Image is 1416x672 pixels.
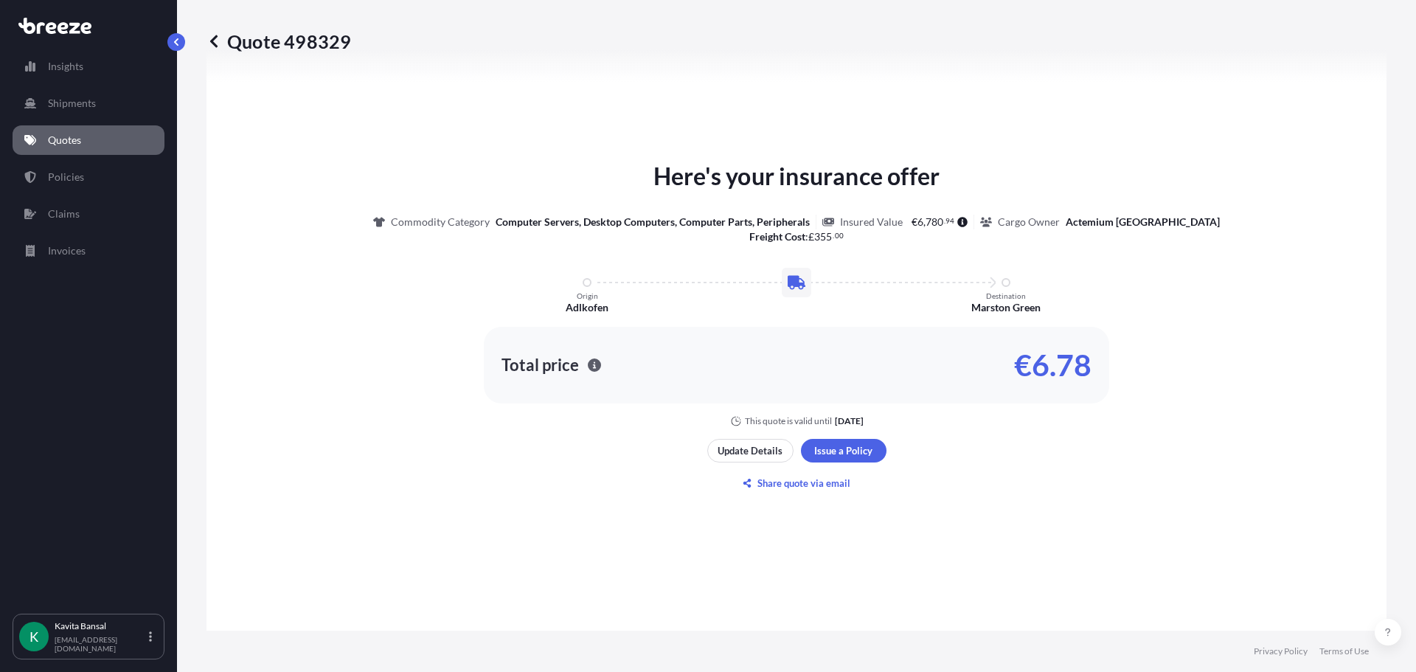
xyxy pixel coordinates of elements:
p: Destination [986,291,1026,300]
p: Marston Green [971,300,1041,315]
a: Insights [13,52,164,81]
p: [EMAIL_ADDRESS][DOMAIN_NAME] [55,635,146,653]
p: Insured Value [840,215,903,229]
span: £ [808,232,814,242]
span: 6 [917,217,923,227]
p: Shipments [48,96,96,111]
span: . [944,218,945,224]
a: Invoices [13,236,164,266]
span: 00 [835,233,844,238]
span: € [912,217,917,227]
p: [DATE] [835,415,864,427]
button: Update Details [707,439,794,463]
span: 780 [926,217,943,227]
span: 94 [945,218,954,224]
span: K [29,629,38,644]
p: Issue a Policy [814,443,872,458]
p: Claims [48,207,80,221]
p: €6.78 [1014,353,1091,377]
span: 355 [814,232,832,242]
p: Adlkofen [566,300,608,315]
p: Commodity Category [391,215,490,229]
p: Origin [577,291,598,300]
p: Computer Servers, Desktop Computers, Computer Parts, Peripherals [496,215,810,229]
a: Privacy Policy [1254,645,1308,657]
a: Shipments [13,89,164,118]
p: Share quote via email [757,476,850,491]
a: Claims [13,199,164,229]
p: Quote 498329 [206,30,351,53]
span: . [833,233,834,238]
b: Freight Cost [749,230,805,243]
p: Kavita Bansal [55,620,146,632]
button: Share quote via email [707,471,886,495]
p: Here's your insurance offer [653,159,940,194]
p: Actemium [GEOGRAPHIC_DATA] [1066,215,1220,229]
p: Policies [48,170,84,184]
a: Policies [13,162,164,192]
p: This quote is valid until [745,415,832,427]
p: Cargo Owner [998,215,1060,229]
a: Terms of Use [1319,645,1369,657]
p: Invoices [48,243,86,258]
p: : [749,229,844,244]
p: Quotes [48,133,81,148]
span: , [923,217,926,227]
p: Update Details [718,443,782,458]
p: Total price [502,358,579,373]
p: Insights [48,59,83,74]
button: Issue a Policy [801,439,886,463]
a: Quotes [13,125,164,155]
